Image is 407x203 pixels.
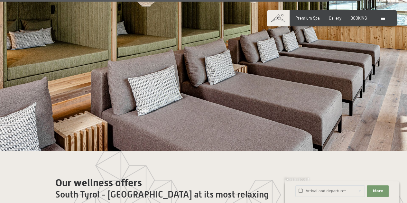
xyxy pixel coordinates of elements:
a: Gallery [329,15,341,21]
span: South Tyrol - [GEOGRAPHIC_DATA] at its most relaxing [55,189,269,200]
span: Express request [285,177,309,181]
span: More [373,189,383,194]
span: Our wellness offers [55,177,142,189]
a: BOOKING [350,15,367,21]
a: Premium Spa [295,15,320,21]
button: More [367,185,389,197]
